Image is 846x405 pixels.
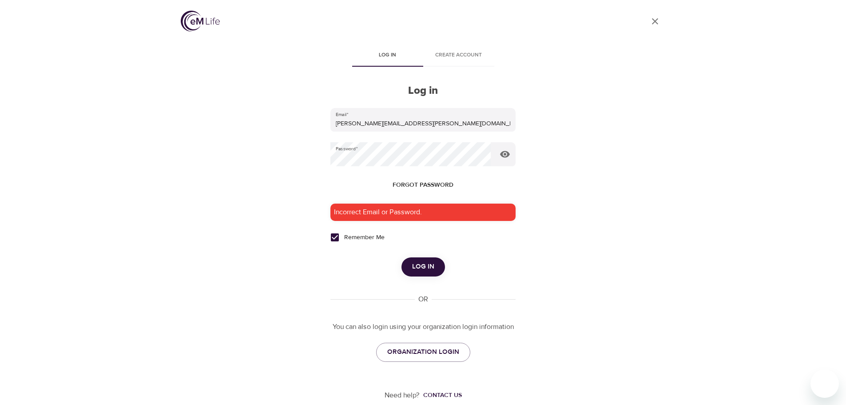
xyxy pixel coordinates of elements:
span: Remember Me [344,233,385,242]
div: Contact us [423,391,462,400]
div: disabled tabs example [330,45,515,67]
a: ORGANIZATION LOGIN [376,343,470,361]
div: Incorrect Email or Password. [330,204,515,221]
span: Forgot password [393,180,453,191]
span: ORGANIZATION LOGIN [387,346,459,358]
button: Log in [401,257,445,276]
h2: Log in [330,84,515,97]
a: close [644,11,666,32]
button: Forgot password [389,177,457,193]
span: Log in [412,261,434,273]
div: OR [415,294,432,305]
iframe: Button to launch messaging window [810,369,839,398]
span: Create account [429,51,489,60]
p: You can also login using your organization login information [330,322,515,332]
a: Contact us [420,391,462,400]
img: logo [181,11,220,32]
p: Need help? [385,390,420,401]
span: Log in [357,51,418,60]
